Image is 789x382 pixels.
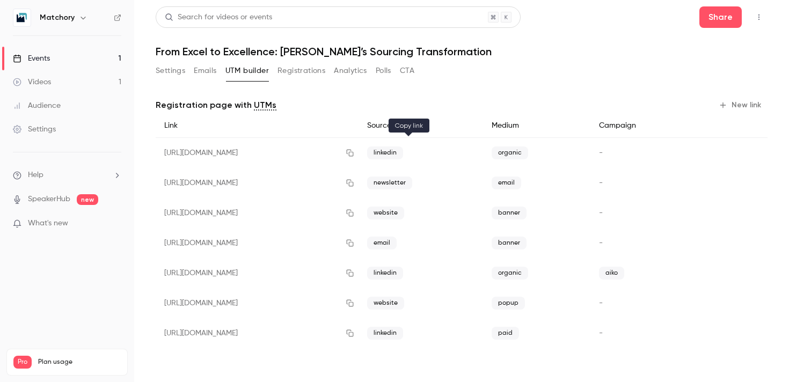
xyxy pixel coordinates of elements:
[77,194,98,205] span: new
[492,267,528,280] span: organic
[590,114,699,138] div: Campaign
[194,62,216,79] button: Emails
[599,329,603,337] span: -
[156,114,359,138] div: Link
[13,356,32,369] span: Pro
[367,237,397,249] span: email
[367,297,404,310] span: website
[492,297,525,310] span: popup
[156,288,359,318] div: [URL][DOMAIN_NAME]
[492,177,521,189] span: email
[367,207,404,219] span: website
[165,12,272,23] div: Search for videos or events
[714,97,768,114] button: New link
[699,6,742,28] button: Share
[13,124,56,135] div: Settings
[156,198,359,228] div: [URL][DOMAIN_NAME]
[13,53,50,64] div: Events
[483,114,590,138] div: Medium
[367,146,403,159] span: linkedin
[334,62,367,79] button: Analytics
[492,237,527,249] span: banner
[254,99,276,112] a: UTMs
[599,299,603,307] span: -
[599,267,624,280] span: aiko
[599,179,603,187] span: -
[156,62,185,79] button: Settings
[599,209,603,217] span: -
[599,239,603,247] span: -
[40,12,75,23] h6: Matchory
[367,177,412,189] span: newsletter
[156,318,359,348] div: [URL][DOMAIN_NAME]
[367,267,403,280] span: linkedin
[156,99,276,112] p: Registration page with
[13,9,31,26] img: Matchory
[28,170,43,181] span: Help
[156,258,359,288] div: [URL][DOMAIN_NAME]
[28,194,70,205] a: SpeakerHub
[492,327,519,340] span: paid
[13,77,51,87] div: Videos
[28,218,68,229] span: What's new
[492,146,528,159] span: organic
[38,358,121,366] span: Plan usage
[277,62,325,79] button: Registrations
[225,62,269,79] button: UTM builder
[376,62,391,79] button: Polls
[156,168,359,198] div: [URL][DOMAIN_NAME]
[599,149,603,157] span: -
[359,114,483,138] div: Source
[367,327,403,340] span: linkedin
[156,45,768,58] h1: From Excel to Excellence: [PERSON_NAME]’s Sourcing Transformation
[13,170,121,181] li: help-dropdown-opener
[156,138,359,168] div: [URL][DOMAIN_NAME]
[13,100,61,111] div: Audience
[400,62,414,79] button: CTA
[156,228,359,258] div: [URL][DOMAIN_NAME]
[492,207,527,219] span: banner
